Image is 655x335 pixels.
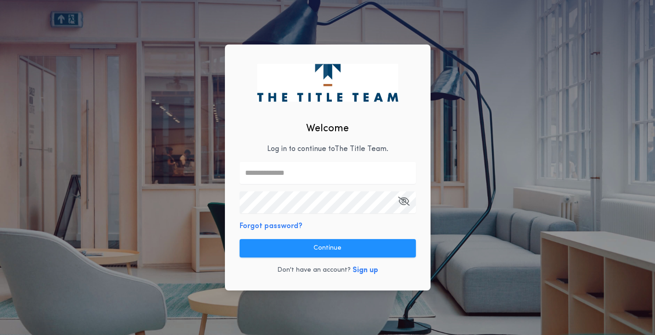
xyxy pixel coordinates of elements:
h2: Welcome [306,121,349,136]
button: Continue [240,239,416,257]
p: Don't have an account? [277,266,351,275]
button: Sign up [353,265,378,276]
button: Forgot password? [240,221,302,232]
img: logo [257,64,398,101]
p: Log in to continue to The Title Team . [267,144,388,155]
